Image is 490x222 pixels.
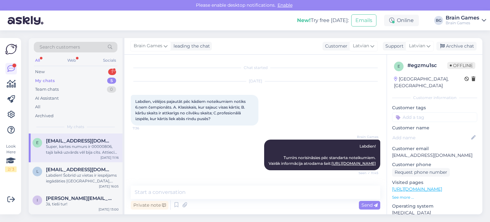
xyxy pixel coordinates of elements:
[384,15,419,26] div: Online
[409,42,425,50] span: Latvian
[131,78,380,84] div: [DATE]
[36,140,39,145] span: e
[67,124,84,130] span: My chats
[383,43,404,50] div: Support
[446,15,486,26] a: Brain GamesBrain Games
[394,76,464,89] div: [GEOGRAPHIC_DATA], [GEOGRAPHIC_DATA]
[35,78,55,84] div: My chats
[392,104,477,111] p: Customer tags
[446,20,479,26] div: Brain Games
[392,195,477,200] p: See more ...
[37,198,38,203] span: i
[323,43,347,50] div: Customer
[171,43,210,50] div: leading the chat
[397,64,400,69] span: e
[392,95,477,101] div: Customer information
[40,44,80,50] span: Search customers
[133,126,157,131] span: 7:36
[134,42,162,50] span: Brain Games
[5,166,17,172] div: 2 / 3
[392,203,477,210] p: Operating system
[392,186,442,192] a: [URL][DOMAIN_NAME]
[361,202,378,208] span: Send
[35,69,45,75] div: New
[99,184,119,189] div: [DATE] 16:05
[297,17,349,24] div: Try free [DATE]:
[46,144,119,155] div: Super, kartes numurs ir 00000806, tajā laikā uzvārds vēl bija cits. Attiecīgi [PERSON_NAME] uz ka...
[46,195,112,201] span: ivans.zotovs@gmail.com
[392,210,477,216] p: [MEDICAL_DATA]
[331,161,376,166] a: [URL][DOMAIN_NAME]
[436,42,477,50] div: Archive chat
[392,134,470,141] input: Add name
[351,14,376,27] button: Emails
[353,42,369,50] span: Latvian
[107,86,116,93] div: 0
[131,65,380,71] div: Chat started
[34,56,41,65] div: All
[108,69,116,75] div: 1
[102,56,117,65] div: Socials
[447,62,475,69] span: Offline
[5,143,17,172] div: Look Here
[297,17,311,23] b: New!
[392,179,477,186] p: Visited pages
[107,78,116,84] div: 5
[46,201,119,207] div: Jā, tieši tur!
[434,16,443,25] div: BG
[36,169,39,174] span: l
[392,161,477,168] p: Customer phone
[99,207,119,212] div: [DATE] 13:00
[46,172,119,184] div: Labdien! Šobrīd uz vietas ir iespējams iegādāties [GEOGRAPHIC_DATA], Olimpia un Rīga Plaza veikalos.
[354,171,378,175] span: Seen ✓ 11:45
[35,86,59,93] div: Team chats
[35,104,41,110] div: All
[354,134,378,139] span: Brain Games
[46,138,112,144] span: elinagravelsina@gmail.com
[131,201,168,210] div: Private note
[446,15,479,20] div: Brain Games
[46,167,112,172] span: liepina.dita@gmail.com
[392,152,477,159] p: [EMAIL_ADDRESS][DOMAIN_NAME]
[276,2,294,8] span: Enable
[392,168,450,177] div: Request phone number
[392,112,477,122] input: Add a tag
[392,125,477,131] p: Customer name
[66,56,77,65] div: Web
[135,99,247,121] span: Labdien, vēlējos pajautāt pēc kādiem noteikumiem notiks 6.ņem čempionāts. A. Klasiskais, kur saja...
[392,145,477,152] p: Customer email
[5,43,17,55] img: Askly Logo
[35,95,59,102] div: AI Assistant
[35,113,54,119] div: Archived
[407,62,447,69] div: # egzmu1sc
[100,155,119,160] div: [DATE] 11:16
